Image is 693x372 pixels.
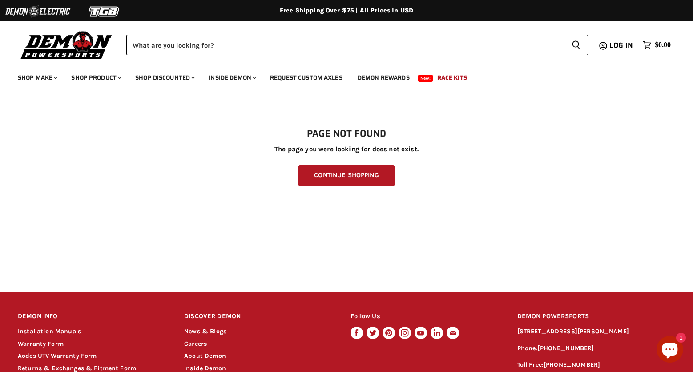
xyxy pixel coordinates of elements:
[18,129,675,139] h1: Page not found
[351,306,500,327] h2: Follow Us
[129,69,200,87] a: Shop Discounted
[126,35,564,55] input: Search
[431,69,474,87] a: Race Kits
[184,340,207,348] a: Careers
[18,328,81,335] a: Installation Manuals
[351,69,416,87] a: Demon Rewards
[18,364,136,372] a: Returns & Exchanges & Fitment Form
[202,69,262,87] a: Inside Demon
[4,3,71,20] img: Demon Electric Logo 2
[655,41,671,49] span: $0.00
[298,165,394,186] a: Continue Shopping
[517,306,675,327] h2: DEMON POWERSPORTS
[18,146,675,153] p: The page you were looking for does not exist.
[11,69,63,87] a: Shop Make
[126,35,588,55] form: Product
[638,39,675,52] a: $0.00
[71,3,138,20] img: TGB Logo 2
[605,41,638,49] a: Log in
[609,40,633,51] span: Log in
[654,336,686,365] inbox-online-store-chat: Shopify online store chat
[184,364,226,372] a: Inside Demon
[263,69,349,87] a: Request Custom Axles
[418,75,433,82] span: New!
[517,360,675,370] p: Toll Free:
[184,352,226,360] a: About Demon
[18,340,64,348] a: Warranty Form
[537,344,594,352] a: [PHONE_NUMBER]
[18,352,97,360] a: Aodes UTV Warranty Form
[64,69,127,87] a: Shop Product
[564,35,588,55] button: Search
[11,65,669,87] ul: Main menu
[517,344,675,354] p: Phone:
[18,306,168,327] h2: DEMON INFO
[18,29,115,61] img: Demon Powersports
[517,327,675,337] p: [STREET_ADDRESS][PERSON_NAME]
[184,306,334,327] h2: DISCOVER DEMON
[184,328,226,335] a: News & Blogs
[544,361,600,368] a: [PHONE_NUMBER]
